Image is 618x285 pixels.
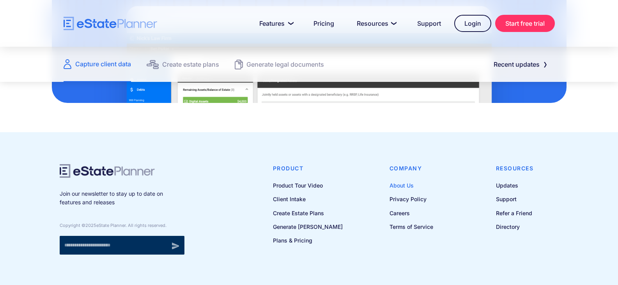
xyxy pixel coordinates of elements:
[64,17,157,30] a: home
[496,208,534,218] a: Refer a Friend
[304,16,344,31] a: Pricing
[60,236,184,255] form: Newsletter signup
[235,47,324,82] a: Generate legal documents
[347,16,404,31] a: Resources
[273,235,343,245] a: Plans & Pricing
[390,208,433,218] a: Careers
[60,189,184,207] p: Join our newsletter to stay up to date on features and releases
[273,181,343,190] a: Product Tour Video
[273,222,343,232] a: Generate [PERSON_NAME]
[496,194,534,204] a: Support
[273,208,343,218] a: Create Estate Plans
[390,222,433,232] a: Terms of Service
[85,223,96,228] span: 2025
[246,59,324,70] div: Generate legal documents
[273,194,343,204] a: Client Intake
[496,222,534,232] a: Directory
[494,59,540,70] div: Recent updates
[250,16,300,31] a: Features
[147,47,219,82] a: Create estate plans
[390,164,433,173] h4: Company
[64,47,131,82] a: Capture client data
[75,58,131,69] div: Capture client data
[495,15,555,32] a: Start free trial
[408,16,450,31] a: Support
[162,59,219,70] div: Create estate plans
[273,164,343,173] h4: Product
[390,181,433,190] a: About Us
[60,223,184,228] div: Copyright © eState Planner. All rights reserved.
[454,15,491,32] a: Login
[484,57,555,72] a: Recent updates
[496,164,534,173] h4: Resources
[496,181,534,190] a: Updates
[390,194,433,204] a: Privacy Policy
